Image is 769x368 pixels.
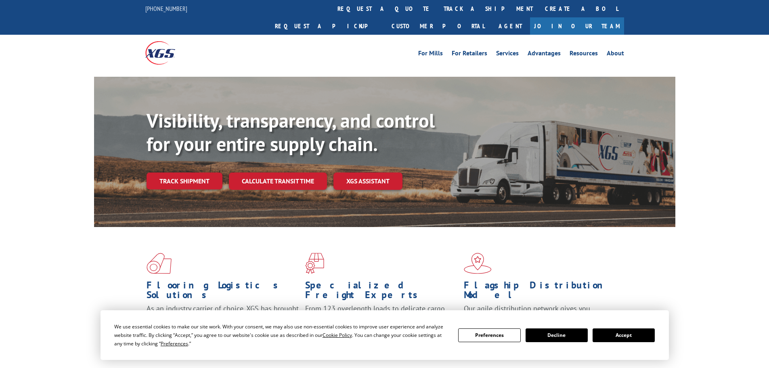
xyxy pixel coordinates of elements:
[101,310,669,360] div: Cookie Consent Prompt
[386,17,490,35] a: Customer Portal
[496,50,519,59] a: Services
[526,328,588,342] button: Decline
[593,328,655,342] button: Accept
[458,328,520,342] button: Preferences
[464,280,616,304] h1: Flagship Distribution Model
[490,17,530,35] a: Agent
[147,253,172,274] img: xgs-icon-total-supply-chain-intelligence-red
[305,253,324,274] img: xgs-icon-focused-on-flooring-red
[145,4,187,13] a: [PHONE_NUMBER]
[452,50,487,59] a: For Retailers
[464,253,492,274] img: xgs-icon-flagship-distribution-model-red
[530,17,624,35] a: Join Our Team
[269,17,386,35] a: Request a pickup
[147,304,299,332] span: As an industry carrier of choice, XGS has brought innovation and dedication to flooring logistics...
[323,332,352,339] span: Cookie Policy
[607,50,624,59] a: About
[161,340,188,347] span: Preferences
[418,50,443,59] a: For Mills
[570,50,598,59] a: Resources
[114,322,448,348] div: We use essential cookies to make our site work. With your consent, we may also use non-essential ...
[333,172,402,190] a: XGS ASSISTANT
[229,172,327,190] a: Calculate transit time
[147,108,435,156] b: Visibility, transparency, and control for your entire supply chain.
[147,172,222,189] a: Track shipment
[147,280,299,304] h1: Flooring Logistics Solutions
[305,280,458,304] h1: Specialized Freight Experts
[528,50,561,59] a: Advantages
[305,304,458,340] p: From 123 overlength loads to delicate cargo, our experienced staff knows the best way to move you...
[464,304,612,323] span: Our agile distribution network gives you nationwide inventory management on demand.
